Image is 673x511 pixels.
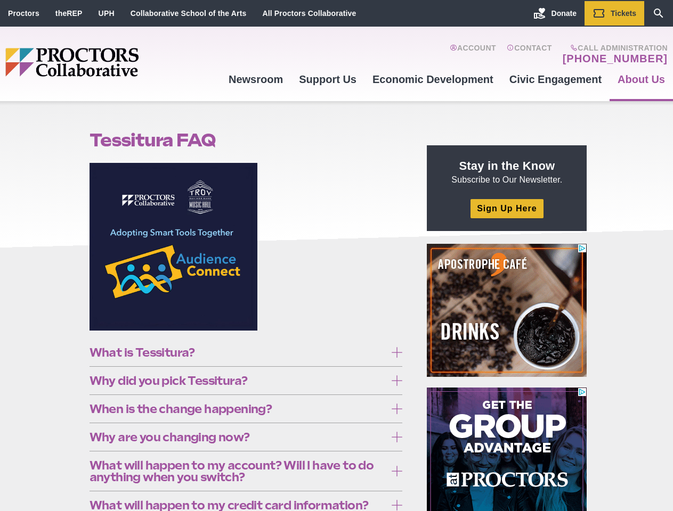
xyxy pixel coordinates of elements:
[131,9,247,18] a: Collaborative School of the Arts
[552,9,577,18] span: Donate
[291,65,364,94] a: Support Us
[90,375,386,386] span: Why did you pick Tessitura?
[221,65,291,94] a: Newsroom
[471,199,543,218] a: Sign Up Here
[644,1,673,26] a: Search
[501,65,610,94] a: Civic Engagement
[427,244,587,377] iframe: Advertisement
[90,459,386,483] span: What will happen to my account? Will I have to do anything when you switch?
[90,499,386,511] span: What will happen to my credit card information?
[90,130,403,150] h1: Tessitura FAQ
[90,403,386,415] span: When is the change happening?
[8,9,39,18] a: Proctors
[450,44,496,65] a: Account
[563,52,668,65] a: [PHONE_NUMBER]
[364,65,501,94] a: Economic Development
[99,9,115,18] a: UPH
[262,9,356,18] a: All Proctors Collaborative
[560,44,668,52] span: Call Administration
[507,44,552,65] a: Contact
[611,9,636,18] span: Tickets
[585,1,644,26] a: Tickets
[525,1,585,26] a: Donate
[90,431,386,443] span: Why are you changing now?
[5,48,221,77] img: Proctors logo
[459,159,555,172] strong: Stay in the Know
[90,347,386,358] span: What is Tessitura?
[440,158,574,186] p: Subscribe to Our Newsletter.
[55,9,83,18] a: theREP
[610,65,673,94] a: About Us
